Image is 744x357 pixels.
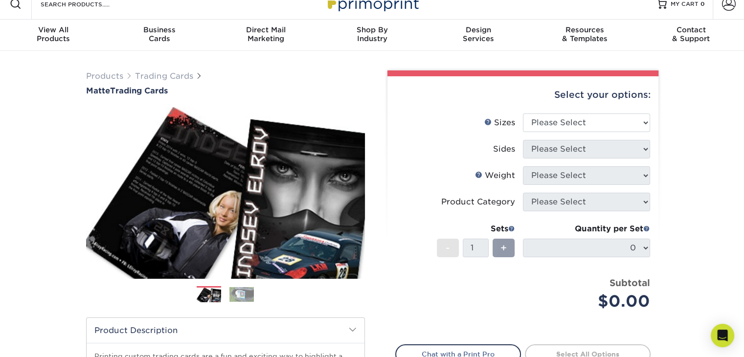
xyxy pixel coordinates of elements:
[638,20,744,51] a: Contact& Support
[493,143,515,155] div: Sides
[531,20,637,51] a: Resources& Templates
[523,223,650,235] div: Quantity per Set
[86,86,110,95] span: Matte
[531,25,637,34] span: Resources
[609,277,650,288] strong: Subtotal
[86,86,365,95] h1: Trading Cards
[197,287,221,303] img: Trading Cards 01
[86,96,365,289] img: Matte 01
[86,71,123,81] a: Products
[446,241,450,255] span: -
[213,20,319,51] a: Direct MailMarketing
[425,25,531,43] div: Services
[484,117,515,129] div: Sizes
[531,25,637,43] div: & Templates
[106,25,212,34] span: Business
[475,170,515,181] div: Weight
[425,25,531,34] span: Design
[711,324,734,347] div: Open Intercom Messenger
[86,86,365,95] a: MatteTrading Cards
[213,25,319,43] div: Marketing
[638,25,744,43] div: & Support
[319,25,425,34] span: Shop By
[638,25,744,34] span: Contact
[530,290,650,313] div: $0.00
[319,25,425,43] div: Industry
[135,71,193,81] a: Trading Cards
[87,318,364,343] h2: Product Description
[395,76,651,113] div: Select your options:
[106,20,212,51] a: BusinessCards
[425,20,531,51] a: DesignServices
[213,25,319,34] span: Direct Mail
[229,287,254,302] img: Trading Cards 02
[319,20,425,51] a: Shop ByIndustry
[441,196,515,208] div: Product Category
[500,241,507,255] span: +
[106,25,212,43] div: Cards
[437,223,515,235] div: Sets
[700,0,705,7] span: 0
